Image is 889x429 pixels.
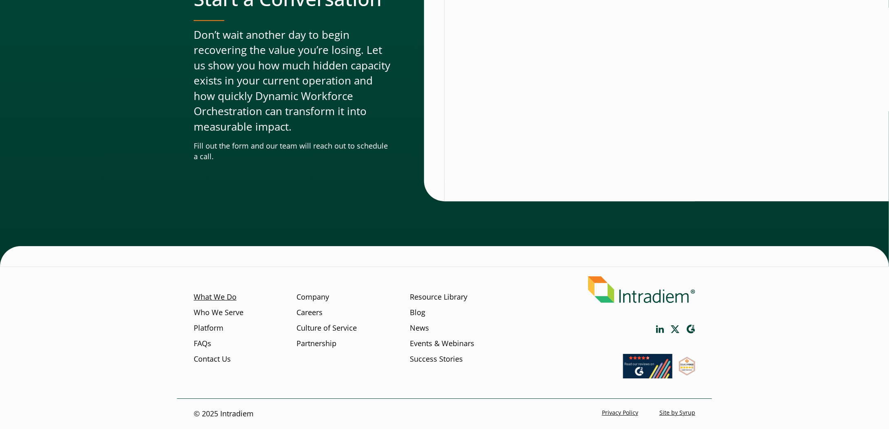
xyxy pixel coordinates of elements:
[194,409,254,419] p: © 2025 Intradiem
[410,307,426,318] a: Blog
[194,338,211,349] a: FAQs
[194,27,391,134] p: Don’t wait another day to begin recovering the value you’re losing. Let us show you how much hidd...
[623,371,672,380] a: Link opens in a new window
[679,357,695,376] img: SourceForge User Reviews
[686,325,695,334] a: Link opens in a new window
[588,276,695,303] img: Intradiem
[410,292,468,302] a: Resource Library
[671,325,680,333] a: Link opens in a new window
[194,307,243,318] a: Who We Serve
[296,323,357,333] a: Culture of Service
[296,292,329,302] a: Company
[410,353,463,364] a: Success Stories
[461,3,695,143] iframe: Contact Form
[602,409,638,416] a: Privacy Policy
[194,353,231,364] a: Contact Us
[659,409,695,416] a: Site by Syrup
[623,354,672,378] img: Read our reviews on G2
[194,323,223,333] a: Platform
[410,323,429,333] a: News
[679,368,695,378] a: Link opens in a new window
[296,338,336,349] a: Partnership
[656,325,664,333] a: Link opens in a new window
[194,141,391,162] p: Fill out the form and our team will reach out to schedule a call.
[296,307,323,318] a: Careers
[410,338,475,349] a: Events & Webinars
[194,292,237,302] a: What We Do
